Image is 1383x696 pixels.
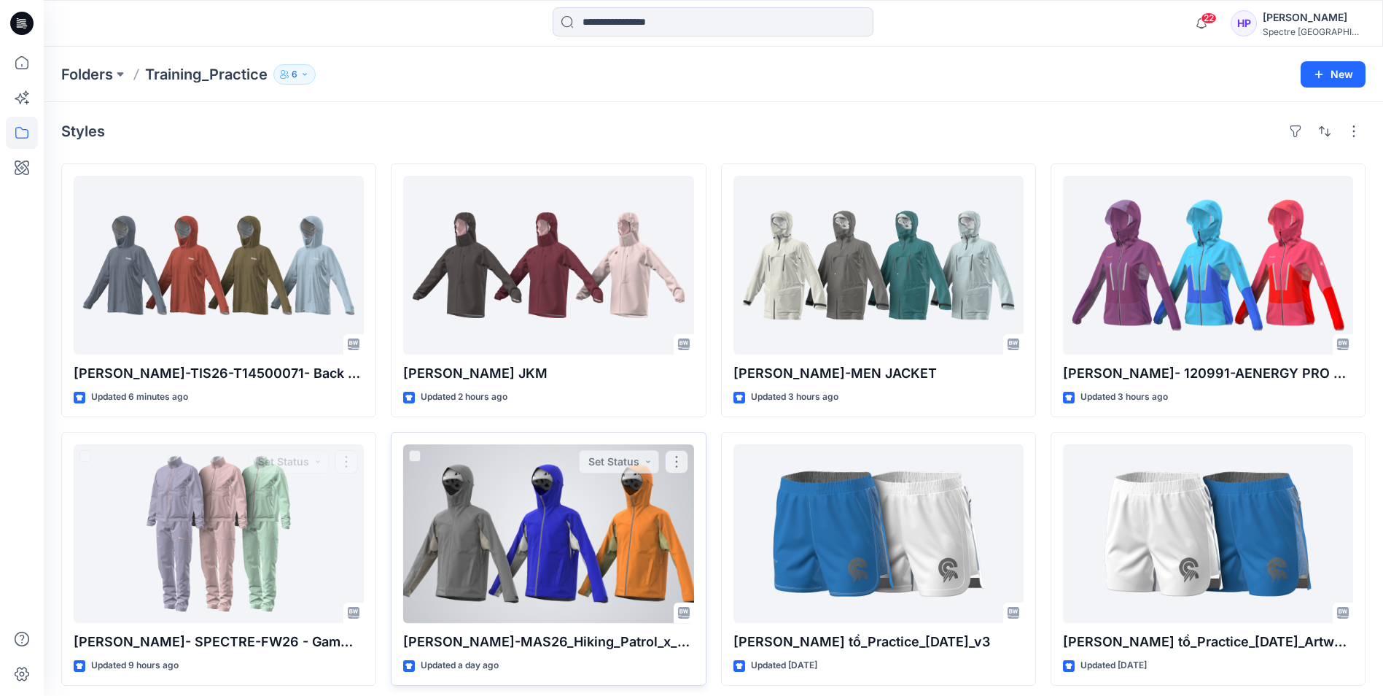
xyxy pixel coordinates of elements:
[74,632,364,652] p: [PERSON_NAME]- SPECTRE-FW26 - Gamma MX Jacket W ( X000010741)
[145,64,268,85] p: Training_Practice
[1063,176,1353,355] a: Mien Dang- 120991-AENERGY PRO SO HYBRID HOODED JACKET WOMEN
[1063,363,1353,384] p: [PERSON_NAME]- 120991-AENERGY PRO SO HYBRID HOODED JACKET WOMEN
[61,123,105,140] h4: Styles
[421,390,507,405] p: Updated 2 hours ago
[74,444,364,623] a: Duc Nguyen- SPECTRE-FW26 - Gamma MX Jacket W ( X000010741)
[1063,444,1353,623] a: Quang tồ_Practice_4Sep2025_Artworks v2
[91,658,179,673] p: Updated 9 hours ago
[91,390,188,405] p: Updated 6 minutes ago
[74,176,364,355] a: HOA PHAM-TIS26-T14500071- Back Up 3L Jacket W
[1080,390,1168,405] p: Updated 3 hours ago
[1263,26,1365,37] div: Spectre [GEOGRAPHIC_DATA]
[733,632,1024,652] p: [PERSON_NAME] tồ_Practice_[DATE]_v3
[403,632,693,652] p: [PERSON_NAME]-MAS26_Hiking_Patrol_x_Mammut_HS_Hooded_Jacket BULK [DATE]
[74,363,364,384] p: [PERSON_NAME]-TIS26-T14500071- Back Up 3L Jacket W
[1063,632,1353,652] p: [PERSON_NAME] tồ_Practice_[DATE]_Artworks v2
[403,363,693,384] p: [PERSON_NAME] JKM
[751,390,838,405] p: Updated 3 hours ago
[733,444,1024,623] a: Quang tồ_Practice_4Sep2025_v3
[421,658,499,673] p: Updated a day ago
[1231,10,1257,36] div: HP
[403,176,693,355] a: Phuong Nguyen - Thundershell JKM
[292,66,297,82] p: 6
[403,444,693,623] a: Quang Doan-MAS26_Hiking_Patrol_x_Mammut_HS_Hooded_Jacket BULK 18.9.25
[733,363,1024,384] p: [PERSON_NAME]-MEN JACKET
[1080,658,1147,673] p: Updated [DATE]
[751,658,817,673] p: Updated [DATE]
[1201,12,1217,24] span: 22
[1263,9,1365,26] div: [PERSON_NAME]
[733,176,1024,355] a: Hóa Nguyễn-MEN JACKET
[1301,61,1366,88] button: New
[61,64,113,85] a: Folders
[273,64,316,85] button: 6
